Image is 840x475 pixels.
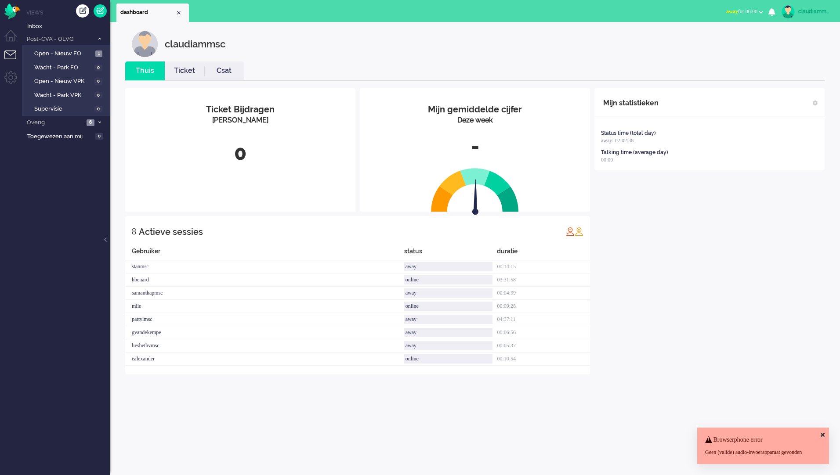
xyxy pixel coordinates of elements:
[94,92,102,99] span: 0
[27,133,93,141] span: Toegewezen aan mij
[94,106,102,112] span: 0
[34,50,93,58] span: Open - Nieuw FO
[94,4,107,18] a: Quick Ticket
[125,66,165,76] a: Thuis
[780,5,831,18] a: claudiammsc
[27,22,110,31] span: Inbox
[34,91,92,100] span: Wacht - Park VPK
[497,273,590,287] div: 03:31:58
[125,353,404,366] div: ealexander
[25,21,110,31] a: Inbox
[132,139,349,168] div: 0
[404,288,493,298] div: away
[705,449,821,456] div: Geen (valide) audio-invoerapparaat gevonden
[25,76,109,86] a: Open - Nieuw VPK 0
[25,35,94,43] span: Post-CVA - OLVG
[165,31,225,57] div: claudiammsc
[165,66,204,76] a: Ticket
[601,157,613,163] span: 00:00
[4,30,24,50] li: Dashboard menu
[497,313,590,326] div: 04:37:11
[575,227,583,236] img: profile_orange.svg
[25,104,109,113] a: Supervisie 0
[132,223,136,240] div: 8
[125,273,404,287] div: hbenard
[497,326,590,339] div: 00:06:56
[95,50,102,57] span: 1
[603,94,659,112] div: Mijn statistieken
[120,9,175,16] span: dashboard
[497,300,590,313] div: 00:09:28
[705,436,821,443] h4: Browserphone error
[34,105,92,113] span: Supervisie
[404,247,497,260] div: status
[125,287,404,300] div: samanthapmsc
[404,262,493,271] div: away
[721,3,768,22] li: awayfor 00:00
[125,339,404,353] div: liesbethvmsc
[26,9,110,16] li: Views
[4,6,20,12] a: Omnidesk
[404,341,493,350] div: away
[125,260,404,273] div: stanmsc
[497,353,590,366] div: 00:10:54
[34,64,92,72] span: Wacht - Park FO
[497,260,590,273] div: 00:14:15
[4,4,20,19] img: flow_omnibird.svg
[132,103,349,116] div: Ticket Bijdragen
[125,313,404,326] div: pattylmsc
[175,9,182,16] div: Close tab
[782,5,795,18] img: avatar
[798,7,831,16] div: claudiammsc
[404,315,493,324] div: away
[94,65,102,71] span: 0
[4,50,24,70] li: Tickets menu
[601,149,668,156] div: Talking time (average day)
[721,5,768,18] button: awayfor 00:00
[404,302,493,311] div: online
[34,77,92,86] span: Open - Nieuw VPK
[25,48,109,58] a: Open - Nieuw FO 1
[726,8,757,14] span: for 00:00
[366,115,583,126] div: Deze week
[87,119,94,126] span: 6
[404,275,493,284] div: online
[132,31,158,57] img: customer.svg
[456,179,494,217] img: arrow.svg
[497,287,590,300] div: 00:04:39
[204,66,244,76] a: Csat
[116,4,189,22] li: Dashboard
[404,354,493,363] div: online
[601,130,656,137] div: Status time (total day)
[366,103,583,116] div: Mijn gemiddelde cijfer
[94,78,102,85] span: 0
[125,300,404,313] div: mlie
[25,90,109,100] a: Wacht - Park VPK 0
[404,328,493,337] div: away
[165,61,204,80] li: Ticket
[601,137,634,144] span: away: 02:02:38
[726,8,738,14] span: away
[25,131,110,141] a: Toegewezen aan mij 0
[4,71,24,91] li: Admin menu
[76,4,89,18] div: Creëer ticket
[125,247,404,260] div: Gebruiker
[204,61,244,80] li: Csat
[497,247,590,260] div: duratie
[125,61,165,80] li: Thuis
[497,339,590,353] div: 00:05:37
[25,62,109,72] a: Wacht - Park FO 0
[125,326,404,339] div: gvandekempe
[366,132,583,161] div: -
[25,119,84,127] span: Overig
[95,133,103,140] span: 0
[566,227,575,236] img: profile_red.svg
[139,223,203,241] div: Actieve sessies
[431,168,519,212] img: semi_circle.svg
[132,115,349,126] div: [PERSON_NAME]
